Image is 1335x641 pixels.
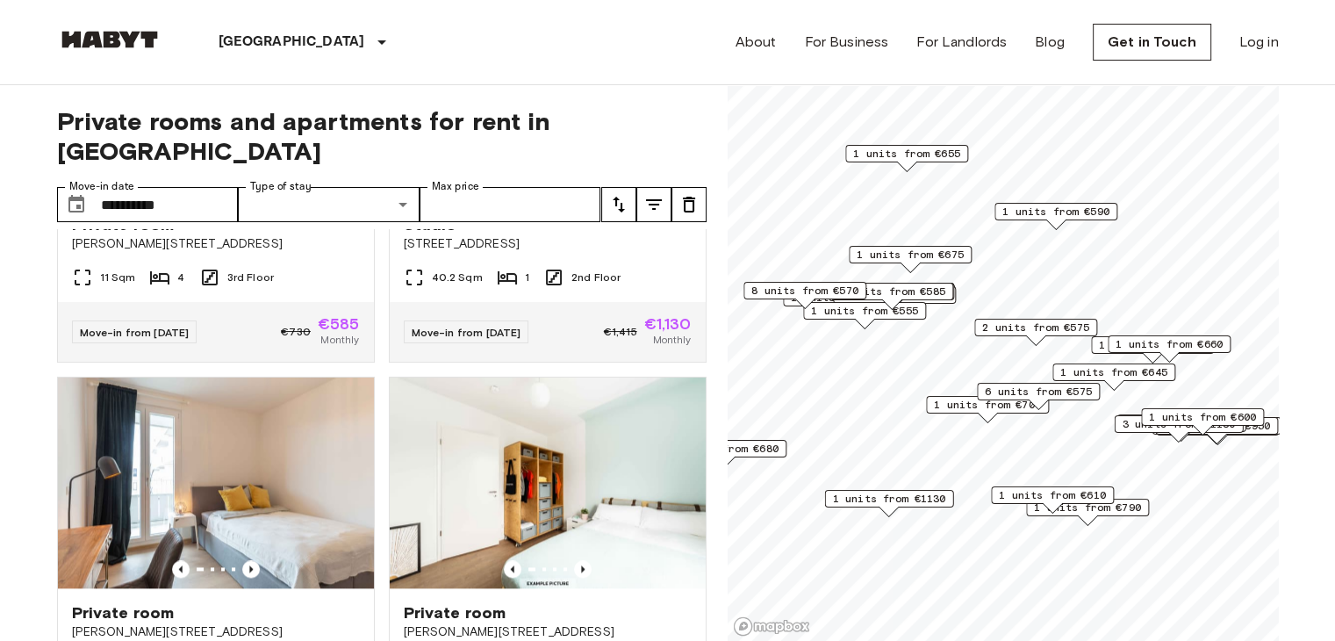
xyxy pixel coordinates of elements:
[227,270,274,285] span: 3rd Floor
[404,623,692,641] span: [PERSON_NAME][STREET_ADDRESS]
[604,324,637,340] span: €1,415
[926,396,1049,423] div: Map marker
[100,270,136,285] span: 11 Sqm
[1026,499,1149,526] div: Map marker
[652,332,691,348] span: Monthly
[177,270,184,285] span: 4
[853,146,960,162] span: 1 units from €655
[1114,415,1243,443] div: Map marker
[525,270,529,285] span: 1
[1116,414,1245,442] div: Map marker
[59,187,94,222] button: Choose date, selected date is 3 Oct 2025
[824,490,953,517] div: Map marker
[432,270,483,285] span: 40.2 Sqm
[1122,416,1235,432] span: 3 units from €1130
[57,31,162,48] img: Habyt
[219,32,365,53] p: [GEOGRAPHIC_DATA]
[994,203,1117,230] div: Map marker
[1155,417,1278,444] div: Map marker
[80,326,190,339] span: Move-in from [DATE]
[733,616,810,637] a: Mapbox logo
[644,316,692,332] span: €1,130
[991,486,1114,514] div: Map marker
[664,440,786,467] div: Map marker
[934,397,1041,413] span: 1 units from €700
[1060,364,1167,380] span: 1 units from €645
[832,284,955,312] div: Map marker
[838,284,945,299] span: 4 units from €585
[916,32,1007,53] a: For Landlords
[999,487,1106,503] span: 1 units from €610
[974,319,1097,346] div: Map marker
[811,303,918,319] span: 1 units from €555
[601,187,636,222] button: tune
[432,179,479,194] label: Max price
[1091,336,1214,364] div: Map marker
[831,283,954,310] div: Map marker
[982,320,1089,335] span: 2 units from €575
[504,560,521,578] button: Previous image
[242,560,260,578] button: Previous image
[833,286,956,313] div: Map marker
[1093,24,1211,61] a: Get in Touch
[57,106,707,166] span: Private rooms and apartments for rent in [GEOGRAPHIC_DATA]
[1035,32,1065,53] a: Blog
[671,441,779,457] span: 1 units from €680
[404,235,692,253] span: [STREET_ADDRESS]
[250,179,312,194] label: Type of stay
[412,326,521,339] span: Move-in from [DATE]
[803,302,926,329] div: Map marker
[390,378,706,588] img: Marketing picture of unit DE-01-09-008-02Q
[72,602,175,623] span: Private room
[318,316,360,332] span: €585
[636,187,671,222] button: tune
[1163,418,1270,434] span: 2 units from €950
[404,602,506,623] span: Private room
[1239,32,1279,53] a: Log in
[1099,337,1206,353] span: 1 units from €660
[736,32,777,53] a: About
[849,246,972,273] div: Map marker
[1052,364,1175,391] div: Map marker
[1141,408,1264,436] div: Map marker
[172,560,190,578] button: Previous image
[804,32,888,53] a: For Business
[69,179,134,194] label: Move-in date
[571,270,621,285] span: 2nd Floor
[1116,336,1223,352] span: 1 units from €660
[671,187,707,222] button: tune
[751,283,858,299] span: 8 units from €570
[845,145,968,172] div: Map marker
[1149,409,1256,425] span: 1 units from €600
[72,623,360,641] span: [PERSON_NAME][STREET_ADDRESS]
[72,235,360,253] span: [PERSON_NAME][STREET_ADDRESS]
[58,378,374,588] img: Marketing picture of unit DE-01-006-006-02HF
[832,491,945,507] span: 1 units from €1130
[281,324,311,340] span: €730
[830,283,953,310] div: Map marker
[574,560,592,578] button: Previous image
[1034,500,1141,515] span: 1 units from €790
[977,383,1100,410] div: Map marker
[857,247,964,263] span: 1 units from €675
[1108,335,1231,363] div: Map marker
[320,332,359,348] span: Monthly
[985,384,1092,400] span: 6 units from €575
[743,282,866,309] div: Map marker
[1002,204,1109,220] span: 1 units from €590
